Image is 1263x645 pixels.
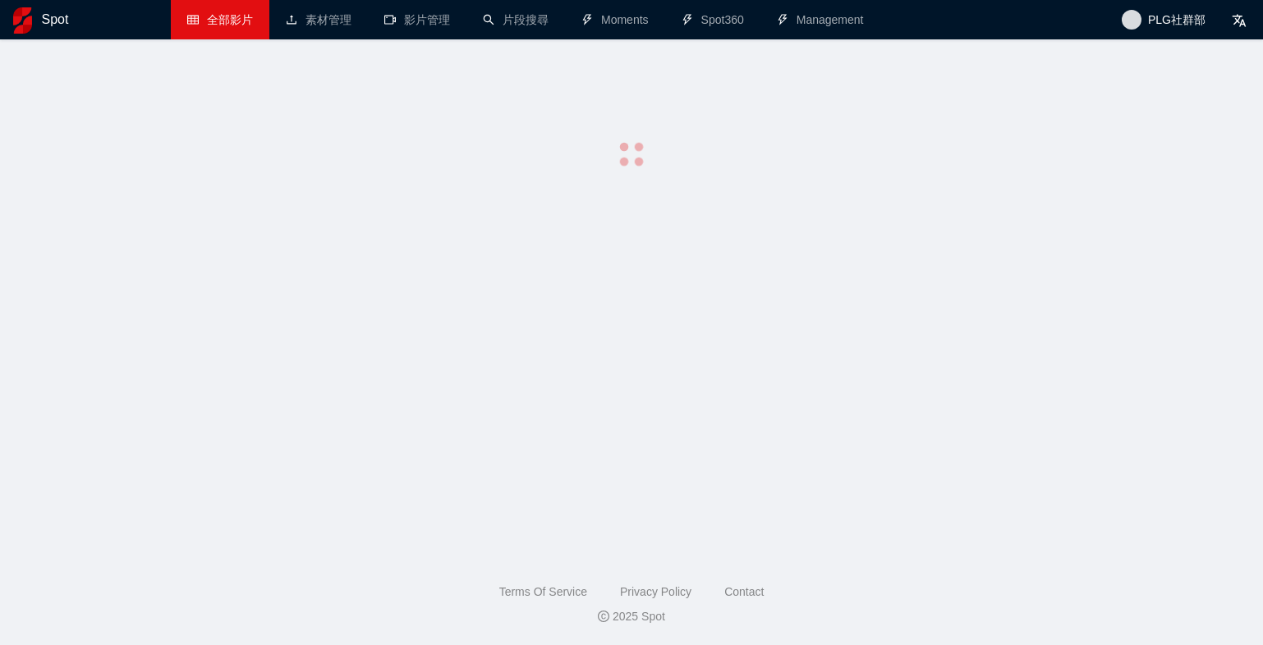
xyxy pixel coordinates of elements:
[13,607,1250,625] div: 2025 Spot
[682,13,744,26] a: thunderboltSpot360
[777,13,864,26] a: thunderboltManagement
[483,13,549,26] a: search片段搜尋
[499,585,587,598] a: Terms Of Service
[620,585,691,598] a: Privacy Policy
[384,13,450,26] a: video-camera影片管理
[581,13,649,26] a: thunderboltMoments
[187,14,199,25] span: table
[13,7,32,34] img: logo
[598,611,609,622] span: copyright
[207,13,253,26] span: 全部影片
[286,13,351,26] a: upload素材管理
[724,585,764,598] a: Contact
